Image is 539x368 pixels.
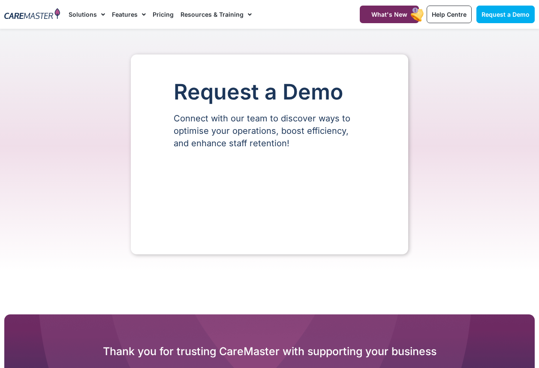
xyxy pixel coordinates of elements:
h2: Thank you for trusting CareMaster with supporting your business [4,344,535,358]
a: What's New [360,6,419,23]
span: Help Centre [432,11,467,18]
img: CareMaster Logo [4,8,60,21]
h1: Request a Demo [174,80,365,104]
span: What's New [371,11,407,18]
a: Request a Demo [476,6,535,23]
p: Connect with our team to discover ways to optimise your operations, boost efficiency, and enhance... [174,112,365,150]
a: Help Centre [427,6,472,23]
iframe: Form 0 [174,164,365,229]
span: Request a Demo [482,11,530,18]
